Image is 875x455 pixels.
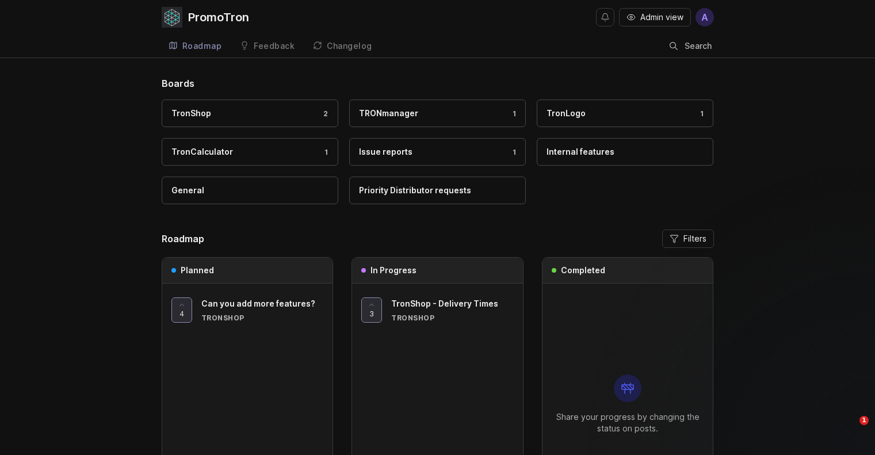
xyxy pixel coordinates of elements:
[391,299,498,308] span: TronShop - Delivery Times
[694,109,704,118] div: 1
[162,100,338,127] a: TronShop2
[683,233,706,244] span: Filters
[561,265,605,276] h3: Completed
[359,107,418,120] div: TRONmanager
[547,146,614,158] div: Internal features
[162,7,182,28] img: PromoTron logo
[201,297,324,323] a: Can you add more features?TronShop
[318,109,328,118] div: 2
[596,8,614,26] button: Notifications
[162,77,714,90] h1: Boards
[370,265,417,276] h3: In Progress
[507,109,517,118] div: 1
[859,416,869,425] span: 1
[349,100,526,127] a: TRONmanager1
[349,177,526,204] a: Priority Distributor requests
[254,42,295,50] div: Feedback
[361,297,382,323] button: 3
[547,107,586,120] div: TronLogo
[701,10,708,24] span: A
[391,313,514,323] div: TronShop
[552,411,704,434] p: Share your progress by changing the status on posts.
[162,35,229,58] a: Roadmap
[391,297,514,323] a: TronShop - Delivery TimesTronShop
[162,138,338,166] a: TronCalculator1
[507,147,517,157] div: 1
[640,12,683,23] span: Admin view
[359,184,471,197] div: Priority Distributor requests
[327,42,372,50] div: Changelog
[662,230,714,248] button: Filters
[306,35,379,58] a: Changelog
[171,297,192,323] button: 4
[171,184,204,197] div: General
[349,138,526,166] a: Issue reports1
[836,416,863,443] iframe: Intercom live chat
[171,146,233,158] div: TronCalculator
[319,147,328,157] div: 1
[201,299,315,308] span: Can you add more features?
[179,309,184,319] span: 4
[537,138,713,166] a: Internal features
[369,309,374,319] span: 3
[181,265,214,276] h3: Planned
[162,232,204,246] h2: Roadmap
[537,100,713,127] a: TronLogo1
[201,313,324,323] div: TronShop
[171,107,211,120] div: TronShop
[162,177,338,204] a: General
[188,12,249,23] div: PromoTron
[696,8,714,26] button: A
[619,8,691,26] button: Admin view
[233,35,301,58] a: Feedback
[359,146,412,158] div: Issue reports
[182,42,222,50] div: Roadmap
